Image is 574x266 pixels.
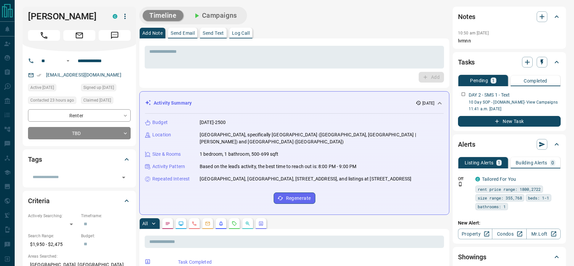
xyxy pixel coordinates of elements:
p: $1,950 - $2,475 [28,239,78,250]
a: 10 Day SOP - [DOMAIN_NAME]- View Campaigns [469,100,558,105]
p: [GEOGRAPHIC_DATA], [GEOGRAPHIC_DATA], [STREET_ADDRESS], and listings at [STREET_ADDRESS] [200,175,412,182]
span: bathrooms: 1 [478,203,506,210]
p: All [142,221,148,226]
h2: Tasks [458,57,475,68]
div: Showings [458,249,561,265]
svg: Opportunities [245,221,250,226]
p: Budget: [81,233,131,239]
span: Message [99,30,131,41]
button: Regenerate [274,192,315,204]
a: Condos [492,229,526,239]
p: Location [152,131,171,138]
svg: Calls [192,221,197,226]
a: Property [458,229,492,239]
p: Timeframe: [81,213,131,219]
svg: Email Verified [37,73,41,78]
p: Activity Summary [154,100,192,107]
p: 1 [498,160,500,165]
span: Email [63,30,95,41]
p: Based on the lead's activity, the best time to reach out is: 8:00 PM - 9:00 PM [200,163,356,170]
div: Tags [28,151,131,167]
svg: Requests [232,221,237,226]
h2: Alerts [458,139,475,150]
p: Log Call [232,31,250,35]
h2: Tags [28,154,42,165]
p: 10:50 am [DATE] [458,31,489,35]
p: [GEOGRAPHIC_DATA], specifically [GEOGRAPHIC_DATA] ([GEOGRAPHIC_DATA], [GEOGRAPHIC_DATA] | [PERSON... [200,131,444,145]
span: Claimed [DATE] [83,97,111,104]
p: 1 [492,78,495,83]
button: Timeline [143,10,183,21]
div: condos.ca [475,177,480,181]
p: Activity Pattern [152,163,185,170]
div: Criteria [28,193,131,209]
p: Size & Rooms [152,151,181,158]
p: Send Text [203,31,224,35]
div: condos.ca [113,14,117,19]
div: Renter [28,109,131,122]
p: [DATE] [422,100,434,106]
span: beds: 1-1 [528,194,549,201]
h1: [PERSON_NAME] [28,11,103,22]
a: Tailored For You [482,176,516,182]
p: lvmnn [458,37,561,44]
p: Task Completed [178,259,441,266]
h2: Criteria [28,195,50,206]
span: size range: 355,768 [478,194,522,201]
p: Add Note [142,31,163,35]
span: Signed up [DATE] [83,84,114,91]
div: Alerts [458,136,561,152]
p: Off [458,176,471,182]
a: [EMAIL_ADDRESS][DOMAIN_NAME] [46,72,121,78]
p: DAY 2 - SMS 1 - Text [469,92,510,99]
span: rent price range: 1800,2722 [478,186,541,192]
svg: Lead Browsing Activity [178,221,184,226]
button: Campaigns [186,10,244,21]
p: Completed [524,79,547,83]
p: Send Email [171,31,195,35]
span: Active [DATE] [30,84,54,91]
div: Sat Aug 16 2025 [28,84,78,93]
p: 1 bedroom, 1 bathroom, 500-699 sqft [200,151,279,158]
p: Budget [152,119,168,126]
div: TBD [28,127,131,139]
div: Thu Aug 14 2025 [81,84,131,93]
span: Call [28,30,60,41]
button: Open [119,173,128,182]
div: Mon Aug 18 2025 [28,97,78,106]
span: Contacted 23 hours ago [30,97,74,104]
a: Mr.Loft [526,229,561,239]
p: Listing Alerts [465,160,494,165]
p: New Alert: [458,220,561,227]
svg: Push Notification Only [458,182,463,186]
p: Areas Searched: [28,253,131,259]
p: Pending [470,78,488,83]
svg: Listing Alerts [218,221,224,226]
p: Building Alerts [516,160,547,165]
svg: Emails [205,221,210,226]
h2: Notes [458,11,475,22]
svg: Notes [165,221,170,226]
button: New Task [458,116,561,127]
svg: Agent Actions [258,221,264,226]
p: Repeated Interest [152,175,190,182]
div: Activity Summary[DATE] [145,97,444,109]
p: 0 [551,160,554,165]
p: [DATE]-2500 [200,119,226,126]
p: 11:41 a.m. [DATE] [469,106,561,112]
h2: Showings [458,252,486,262]
p: Search Range: [28,233,78,239]
div: Notes [458,9,561,25]
button: Open [64,57,72,65]
div: Tasks [458,54,561,70]
p: Actively Searching: [28,213,78,219]
div: Sat Aug 16 2025 [81,97,131,106]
